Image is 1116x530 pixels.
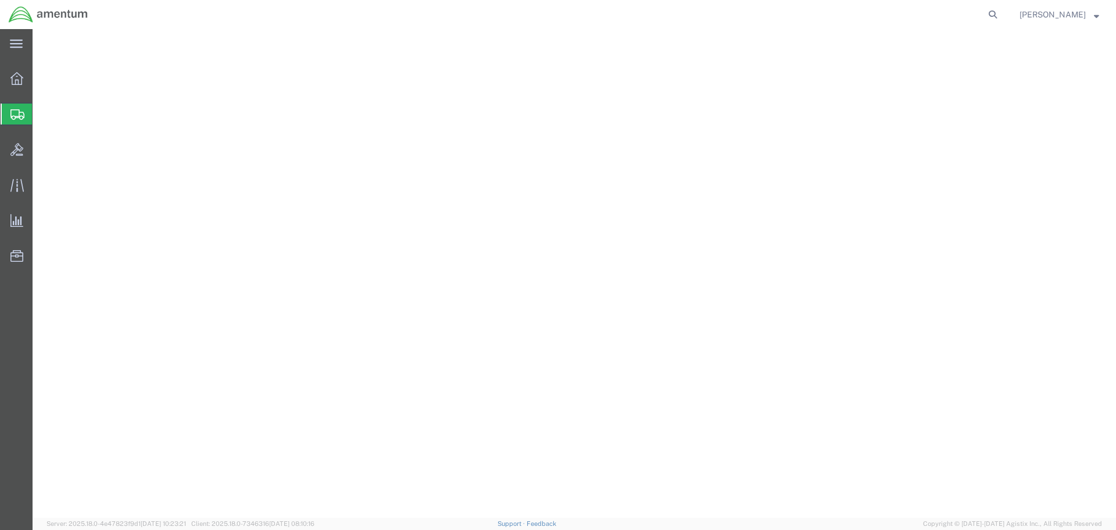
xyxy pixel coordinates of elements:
span: Rosario Aguirre [1020,8,1086,21]
a: Feedback [527,520,556,527]
span: Server: 2025.18.0-4e47823f9d1 [46,520,186,527]
iframe: FS Legacy Container [33,29,1116,518]
img: logo [8,6,88,23]
span: Copyright © [DATE]-[DATE] Agistix Inc., All Rights Reserved [923,519,1102,529]
span: Client: 2025.18.0-7346316 [191,520,314,527]
span: [DATE] 10:23:21 [141,520,186,527]
span: [DATE] 08:10:16 [269,520,314,527]
button: [PERSON_NAME] [1019,8,1100,22]
a: Support [498,520,527,527]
